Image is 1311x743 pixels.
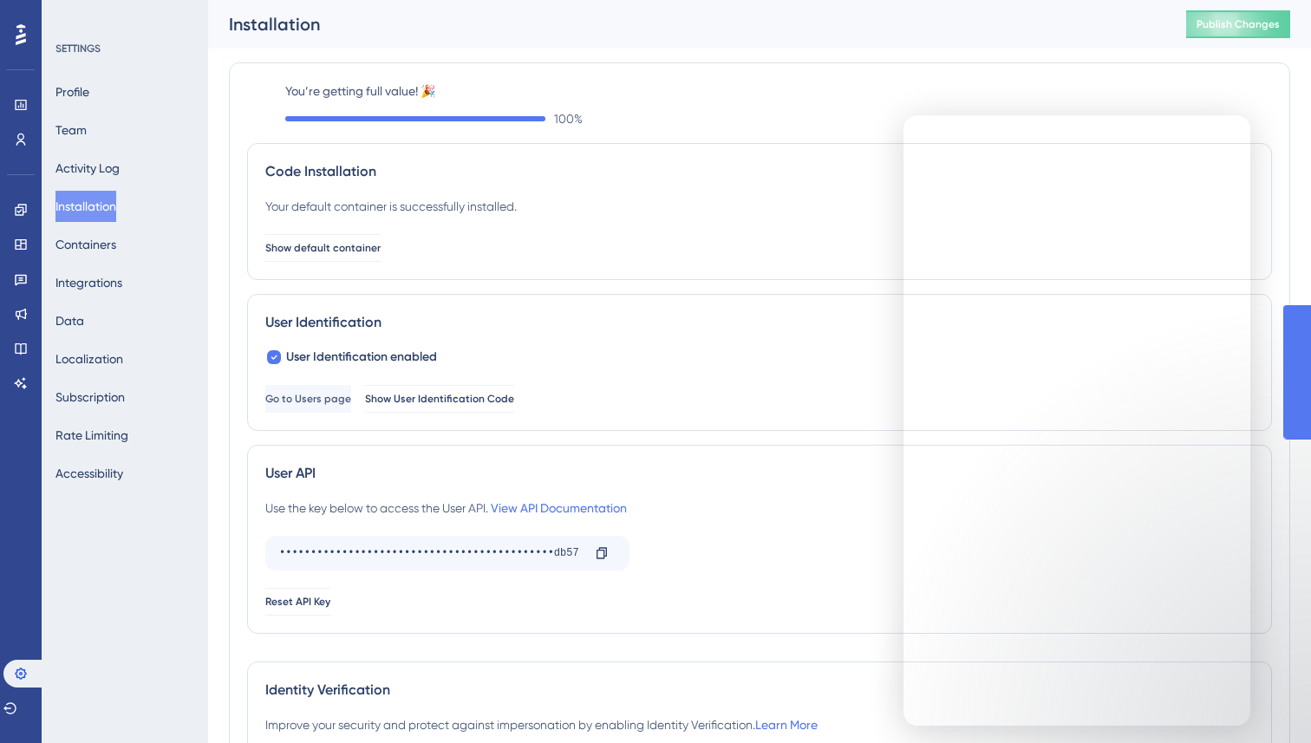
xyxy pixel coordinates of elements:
[265,463,1254,484] div: User API
[55,229,116,260] button: Containers
[286,347,437,368] span: User Identification enabled
[265,498,627,518] div: Use the key below to access the User API.
[491,501,627,515] a: View API Documentation
[55,305,84,336] button: Data
[365,392,514,406] span: Show User Identification Code
[55,153,120,184] button: Activity Log
[55,191,116,222] button: Installation
[265,196,517,217] div: Your default container is successfully installed.
[265,595,330,609] span: Reset API Key
[265,234,381,262] button: Show default container
[55,114,87,146] button: Team
[1197,17,1280,31] span: Publish Changes
[1238,675,1290,727] iframe: UserGuiding AI Assistant Launcher
[55,76,89,108] button: Profile
[265,241,381,255] span: Show default container
[1186,10,1290,38] button: Publish Changes
[55,42,196,55] div: SETTINGS
[265,161,1254,182] div: Code Installation
[55,267,122,298] button: Integrations
[55,420,128,451] button: Rate Limiting
[55,343,123,375] button: Localization
[285,81,1272,101] label: You’re getting full value! 🎉
[55,458,123,489] button: Accessibility
[554,108,583,129] span: 100 %
[365,385,514,413] button: Show User Identification Code
[755,718,818,732] a: Learn More
[265,588,330,616] button: Reset API Key
[903,115,1250,726] iframe: Intercom live chat
[265,680,1254,701] div: Identity Verification
[265,385,351,413] button: Go to Users page
[279,539,581,567] div: ••••••••••••••••••••••••••••••••••••••••••••db57
[265,714,818,735] div: Improve your security and protect against impersonation by enabling Identity Verification.
[265,392,351,406] span: Go to Users page
[229,12,1143,36] div: Installation
[265,312,1254,333] div: User Identification
[55,381,125,413] button: Subscription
